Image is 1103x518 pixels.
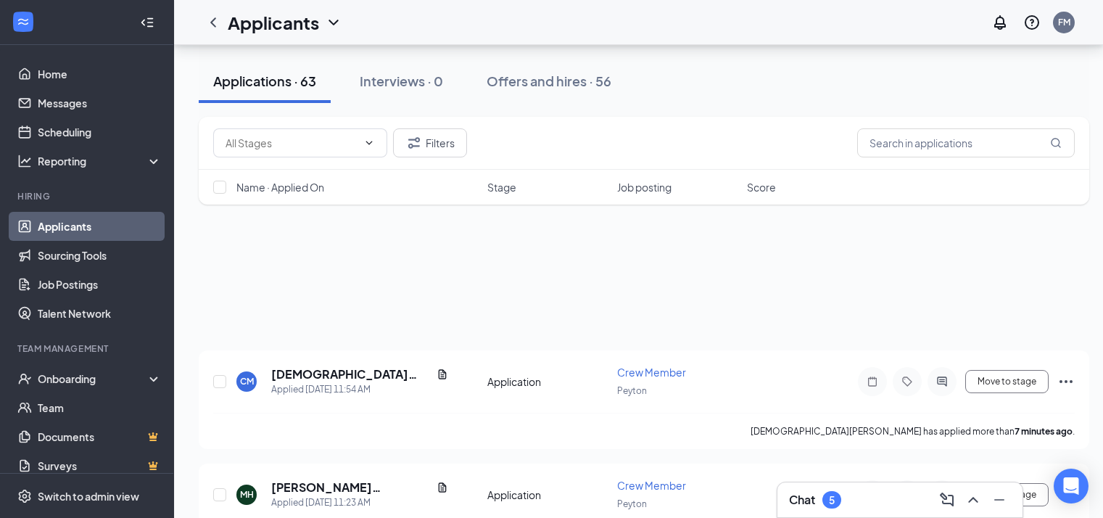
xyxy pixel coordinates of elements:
[38,154,162,168] div: Reporting
[938,491,956,509] svg: ComposeMessage
[240,488,254,501] div: MH
[16,15,30,29] svg: WorkstreamLogo
[617,479,686,492] span: Crew Member
[487,374,608,389] div: Application
[751,425,1075,437] p: [DEMOGRAPHIC_DATA][PERSON_NAME] has applied more than .
[38,422,162,451] a: DocumentsCrown
[205,14,222,31] svg: ChevronLeft
[747,180,776,194] span: Score
[991,491,1008,509] svg: Minimize
[1054,469,1088,503] div: Open Intercom Messenger
[240,375,254,387] div: CM
[965,370,1049,393] button: Move to stage
[991,14,1009,31] svg: Notifications
[829,494,835,506] div: 5
[933,376,951,387] svg: ActiveChat
[857,128,1075,157] input: Search in applications
[617,498,647,509] span: Peyton
[38,241,162,270] a: Sourcing Tools
[405,134,423,152] svg: Filter
[38,270,162,299] a: Job Postings
[140,15,154,30] svg: Collapse
[17,190,159,202] div: Hiring
[38,489,139,503] div: Switch to admin view
[226,135,358,151] input: All Stages
[789,492,815,508] h3: Chat
[38,212,162,241] a: Applicants
[38,393,162,422] a: Team
[1057,373,1075,390] svg: Ellipses
[1058,16,1070,28] div: FM
[325,14,342,31] svg: ChevronDown
[38,299,162,328] a: Talent Network
[487,72,611,90] div: Offers and hires · 56
[271,382,448,397] div: Applied [DATE] 11:54 AM
[38,371,149,386] div: Onboarding
[38,59,162,89] a: Home
[17,342,159,355] div: Team Management
[363,137,375,149] svg: ChevronDown
[988,488,1011,511] button: Minimize
[38,451,162,480] a: SurveysCrown
[964,491,982,509] svg: ChevronUp
[228,10,319,35] h1: Applicants
[236,180,324,194] span: Name · Applied On
[437,369,448,380] svg: Document
[898,376,916,387] svg: Tag
[1050,137,1062,149] svg: MagnifyingGlass
[617,385,647,396] span: Peyton
[1023,14,1041,31] svg: QuestionInfo
[617,180,672,194] span: Job posting
[271,480,431,496] h5: [PERSON_NAME] [PERSON_NAME]
[360,72,443,90] div: Interviews · 0
[487,488,608,502] div: Application
[1015,426,1073,437] b: 7 minutes ago
[617,366,686,379] span: Crew Member
[437,482,448,493] svg: Document
[393,128,467,157] button: Filter Filters
[935,488,959,511] button: ComposeMessage
[38,118,162,147] a: Scheduling
[864,376,881,387] svg: Note
[17,154,32,168] svg: Analysis
[962,488,985,511] button: ChevronUp
[271,366,431,382] h5: [DEMOGRAPHIC_DATA][PERSON_NAME]
[213,72,316,90] div: Applications · 63
[17,489,32,503] svg: Settings
[487,180,516,194] span: Stage
[17,371,32,386] svg: UserCheck
[38,89,162,118] a: Messages
[271,496,448,510] div: Applied [DATE] 11:23 AM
